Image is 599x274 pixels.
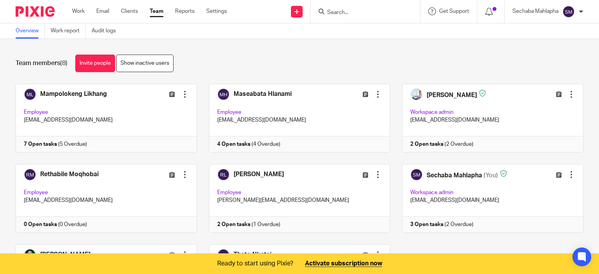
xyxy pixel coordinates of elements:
a: Team [150,7,163,15]
a: Email [96,7,109,15]
a: Clients [121,7,138,15]
a: Reports [175,7,195,15]
input: Search [326,9,397,16]
img: Pixie [16,6,55,17]
img: svg%3E [562,5,575,18]
a: Audit logs [92,23,122,39]
span: Get Support [439,9,469,14]
a: Overview [16,23,45,39]
a: Work report [51,23,86,39]
p: Sechaba Mahlapha [512,7,558,15]
a: Work [72,7,85,15]
a: Show inactive users [116,55,174,72]
span: (8) [60,60,67,66]
h1: Team members [16,59,67,67]
a: Invite people [75,55,115,72]
a: Settings [206,7,227,15]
